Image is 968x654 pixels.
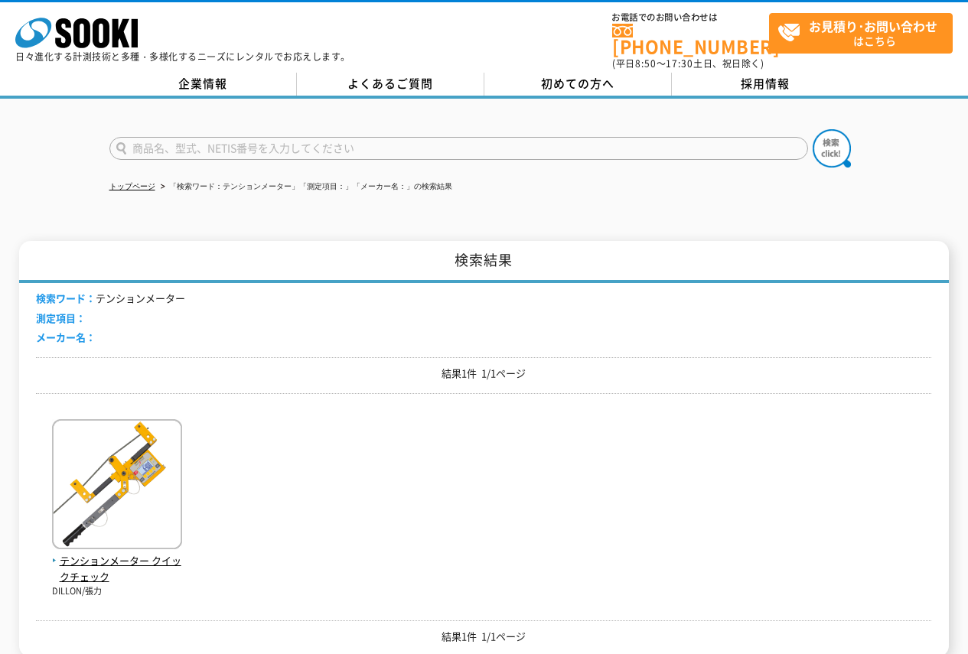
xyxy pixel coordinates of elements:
[36,366,931,382] p: 結果1件 1/1ページ
[612,13,769,22] span: お電話でのお問い合わせは
[36,330,96,344] span: メーカー名：
[672,73,859,96] a: 採用情報
[36,291,96,305] span: 検索ワード：
[612,24,769,55] a: [PHONE_NUMBER]
[297,73,484,96] a: よくあるご質問
[666,57,693,70] span: 17:30
[52,537,182,584] a: テンションメーター クイックチェック
[36,291,185,307] li: テンションメーター
[109,137,808,160] input: 商品名、型式、NETIS番号を入力してください
[813,129,851,168] img: btn_search.png
[52,585,182,598] p: DILLON/張力
[15,52,350,61] p: 日々進化する計測技術と多種・多様化するニーズにレンタルでお応えします。
[158,179,452,195] li: 「検索ワード：テンションメーター」「測定項目：」「メーカー名：」の検索結果
[19,241,948,283] h1: 検索結果
[777,14,952,52] span: はこちら
[52,553,182,585] span: テンションメーター クイックチェック
[769,13,953,54] a: お見積り･お問い合わせはこちら
[612,57,764,70] span: (平日 ～ 土日、祝日除く)
[52,419,182,553] img: クイックチェック
[36,629,931,645] p: 結果1件 1/1ページ
[635,57,657,70] span: 8:50
[36,311,86,325] span: 測定項目：
[109,182,155,190] a: トップページ
[484,73,672,96] a: 初めての方へ
[541,75,614,92] span: 初めての方へ
[809,17,937,35] strong: お見積り･お問い合わせ
[109,73,297,96] a: 企業情報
